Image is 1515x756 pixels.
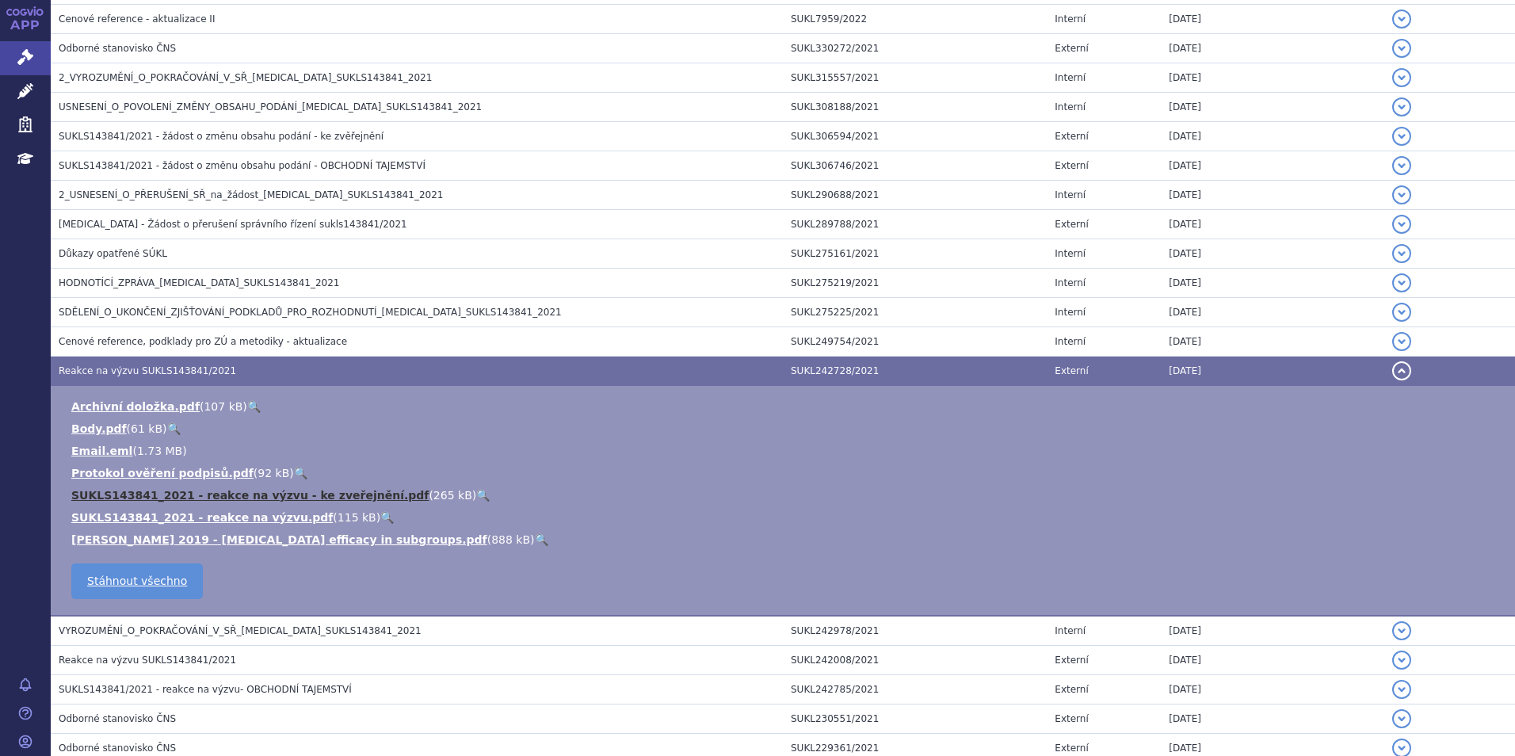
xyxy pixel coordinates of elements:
span: 1.73 MB [137,445,182,457]
span: Interní [1055,277,1086,288]
td: [DATE] [1161,269,1383,298]
span: Interní [1055,248,1086,259]
span: Interní [1055,101,1086,113]
button: detail [1392,215,1411,234]
td: [DATE] [1161,151,1383,181]
td: SUKL330272/2021 [783,34,1047,63]
button: detail [1392,68,1411,87]
td: SUKL289788/2021 [783,210,1047,239]
td: SUKL242785/2021 [783,675,1047,704]
li: ( ) [71,399,1499,414]
button: detail [1392,651,1411,670]
li: ( ) [71,443,1499,459]
span: Interní [1055,625,1086,636]
span: 115 kB [338,511,376,524]
button: detail [1392,709,1411,728]
li: ( ) [71,465,1499,481]
a: Email.eml [71,445,132,457]
td: [DATE] [1161,675,1383,704]
a: 🔍 [294,467,307,479]
button: detail [1392,273,1411,292]
td: SUKL306594/2021 [783,122,1047,151]
span: 2_USNESENÍ_O_PŘERUŠENÍ_SŘ_na_žádost_KESIMPTA_SUKLS143841_2021 [59,189,443,200]
span: Externí [1055,43,1088,54]
td: SUKL315557/2021 [783,63,1047,93]
a: 🔍 [247,400,261,413]
td: [DATE] [1161,704,1383,734]
button: detail [1392,361,1411,380]
span: Interní [1055,189,1086,200]
a: 🔍 [476,489,490,502]
td: SUKL306746/2021 [783,151,1047,181]
button: detail [1392,127,1411,146]
button: detail [1392,244,1411,263]
a: Stáhnout všechno [71,563,203,599]
span: SUKLS143841/2021 - žádost o změnu obsahu podání - ke zvěřejnění [59,131,384,142]
button: detail [1392,156,1411,175]
span: SDĚLENÍ_O_UKONČENÍ_ZJIŠŤOVÁNÍ_PODKLADŮ_PRO_ROZHODNUTÍ_KESIMPTA_SUKLS143841_2021 [59,307,562,318]
td: SUKL230551/2021 [783,704,1047,734]
a: Body.pdf [71,422,127,435]
li: ( ) [71,487,1499,503]
li: ( ) [71,510,1499,525]
td: [DATE] [1161,122,1383,151]
td: SUKL275161/2021 [783,239,1047,269]
a: [PERSON_NAME] 2019 - [MEDICAL_DATA] efficacy in subgroups.pdf [71,533,487,546]
a: 🔍 [380,511,394,524]
span: 61 kB [131,422,162,435]
td: SUKL249754/2021 [783,327,1047,357]
span: Cenové reference, podklady pro ZÚ a metodiky - aktualizace [59,336,347,347]
a: Protokol ověření podpisů.pdf [71,467,254,479]
span: Externí [1055,219,1088,230]
td: SUKL242978/2021 [783,616,1047,646]
span: Odborné stanovisko ČNS [59,713,176,724]
a: SUKLS143841_2021 - reakce na výzvu - ke zveřejnění.pdf [71,489,429,502]
span: Externí [1055,743,1088,754]
td: SUKL308188/2021 [783,93,1047,122]
span: Důkazy opatřené SÚKL [59,248,167,259]
td: [DATE] [1161,239,1383,269]
td: SUKL275219/2021 [783,269,1047,298]
button: detail [1392,332,1411,351]
a: SUKLS143841_2021 - reakce na výzvu.pdf [71,511,333,524]
button: detail [1392,680,1411,699]
a: 🔍 [167,422,181,435]
li: ( ) [71,421,1499,437]
td: [DATE] [1161,34,1383,63]
td: [DATE] [1161,646,1383,675]
span: Interní [1055,72,1086,83]
span: Interní [1055,13,1086,25]
td: [DATE] [1161,181,1383,210]
td: SUKL242008/2021 [783,646,1047,675]
td: [DATE] [1161,298,1383,327]
span: SUKLS143841/2021 - žádost o změnu obsahu podání - OBCHODNÍ TAJEMSTVÍ [59,160,425,171]
span: Externí [1055,684,1088,695]
span: Externí [1055,160,1088,171]
span: SUKLS143841/2021 - reakce na výzvu- OBCHODNÍ TAJEMSTVÍ [59,684,352,695]
td: [DATE] [1161,93,1383,122]
td: [DATE] [1161,63,1383,93]
span: 888 kB [491,533,530,546]
button: detail [1392,303,1411,322]
span: USNESENÍ_O_POVOLENÍ_ZMĚNY_OBSAHU_PODÁNÍ_KESIMPTA_SUKLS143841_2021 [59,101,482,113]
td: [DATE] [1161,210,1383,239]
button: detail [1392,97,1411,116]
td: [DATE] [1161,5,1383,34]
td: SUKL290688/2021 [783,181,1047,210]
td: SUKL275225/2021 [783,298,1047,327]
span: Externí [1055,131,1088,142]
td: SUKL242728/2021 [783,357,1047,386]
li: ( ) [71,532,1499,548]
span: Cenové reference - aktualizace II [59,13,215,25]
span: Interní [1055,307,1086,318]
a: 🔍 [535,533,548,546]
span: Externí [1055,655,1088,666]
span: Odborné stanovisko ČNS [59,743,176,754]
span: Interní [1055,336,1086,347]
span: Reakce na výzvu SUKLS143841/2021 [59,365,236,376]
span: 265 kB [433,489,472,502]
span: 2_VYROZUMĚNÍ_O_POKRAČOVÁNÍ_V_SŘ_KESIMPTA_SUKLS143841_2021 [59,72,432,83]
td: [DATE] [1161,616,1383,646]
button: detail [1392,185,1411,204]
a: Archivní doložka.pdf [71,400,200,413]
